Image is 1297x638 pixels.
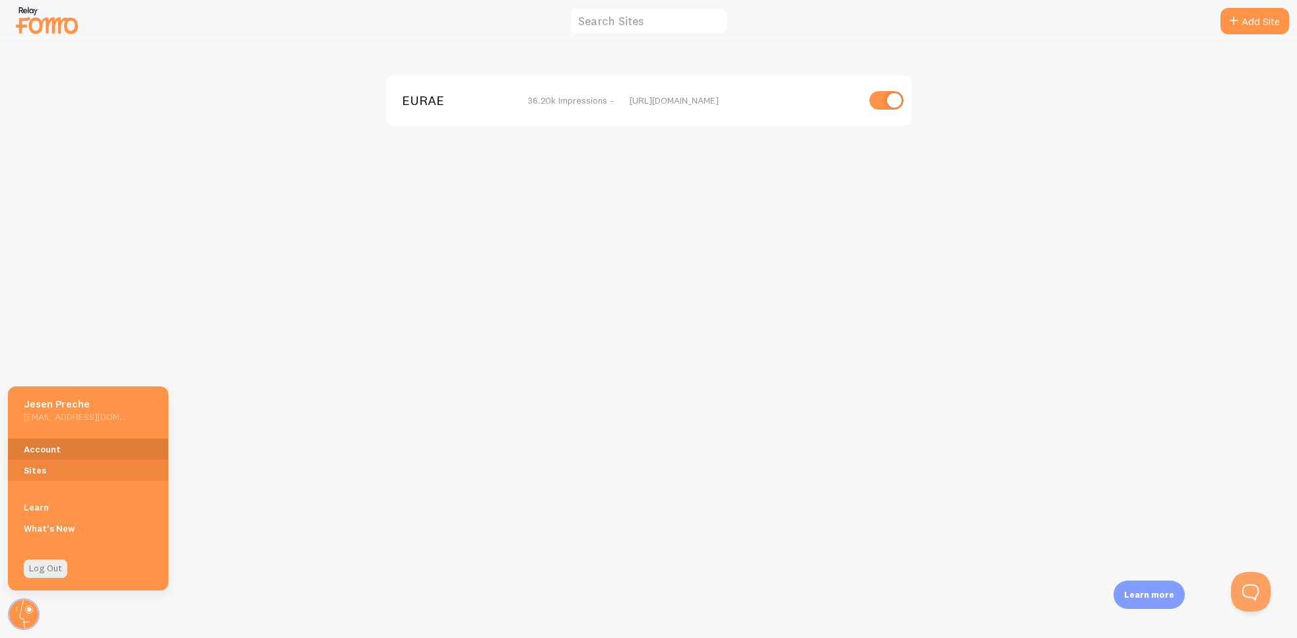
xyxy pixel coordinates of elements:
div: Learn more [1114,581,1185,609]
a: Learn [8,497,168,518]
img: fomo-relay-logo-orange.svg [14,3,80,37]
a: Account [8,439,168,460]
h5: [EMAIL_ADDRESS][DOMAIN_NAME] [24,411,126,423]
a: What's New [8,518,168,539]
a: Log Out [24,559,67,578]
span: 36.20k Impressions - [527,94,614,106]
iframe: Help Scout Beacon - Open [1231,572,1271,612]
a: Sites [8,460,168,481]
p: Learn more [1124,588,1174,601]
span: EURAE [402,94,508,106]
h5: Jesen Preche [24,397,126,411]
div: [URL][DOMAIN_NAME] [630,94,857,106]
